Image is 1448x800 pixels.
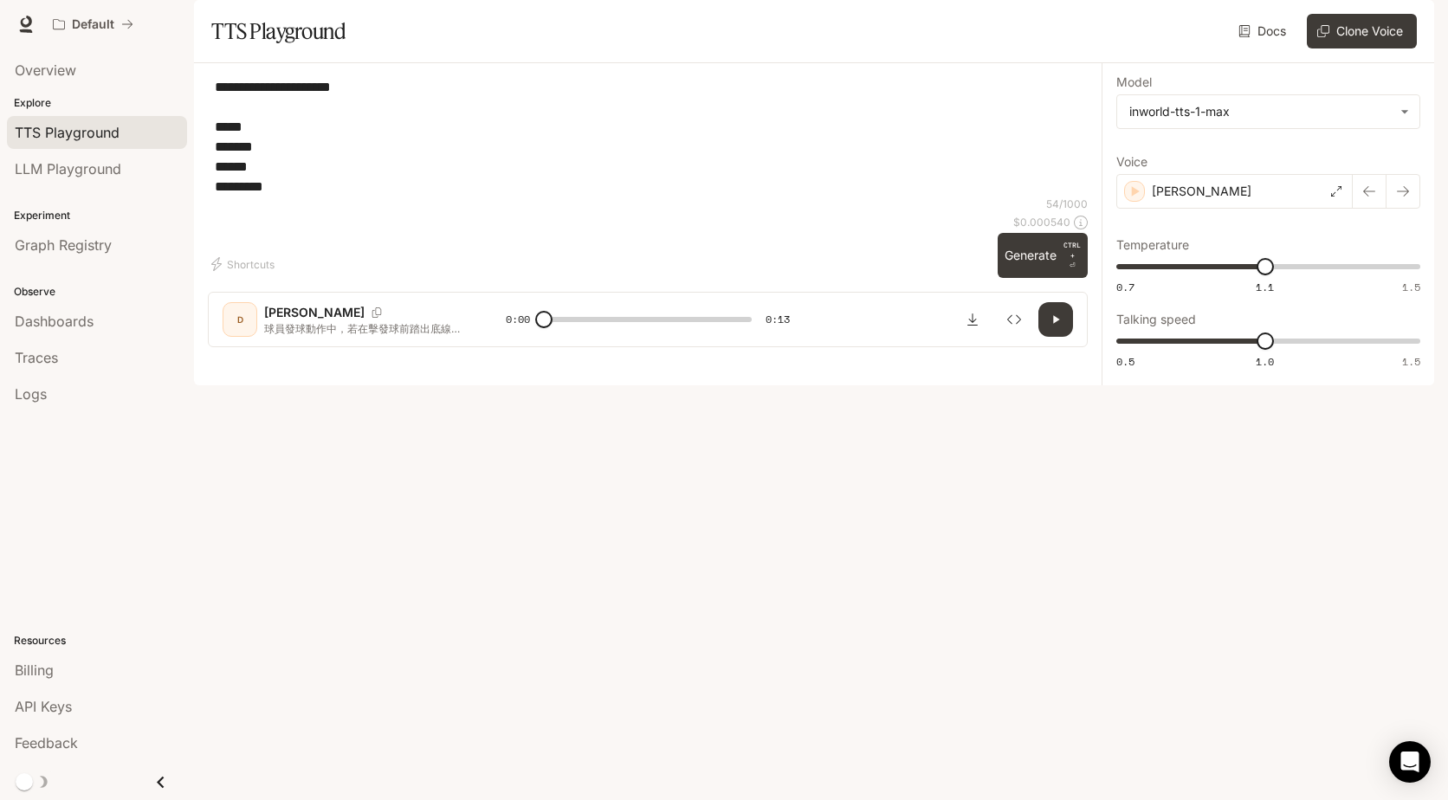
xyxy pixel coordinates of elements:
span: 0.5 [1116,354,1134,369]
button: Inspect [997,302,1031,337]
p: ⏎ [1063,240,1081,271]
button: Download audio [955,302,990,337]
p: [PERSON_NAME] [264,304,365,321]
span: 0.7 [1116,280,1134,294]
span: 1.5 [1402,354,1420,369]
span: 1.0 [1256,354,1274,369]
p: 球員發球動作中，若在擊發球前踏出底線，稱為： 1. 腳誤 2. 發球失誤 3. 重發球 4. 犯規並判失分 [264,321,464,336]
span: 1.5 [1402,280,1420,294]
div: inworld-tts-1-max [1117,95,1419,128]
button: Clone Voice [1307,14,1417,48]
p: CTRL + [1063,240,1081,261]
h1: TTS Playground [211,14,346,48]
div: D [226,306,254,333]
button: All workspaces [45,7,141,42]
a: Docs [1235,14,1293,48]
span: 1.1 [1256,280,1274,294]
p: [PERSON_NAME] [1152,183,1251,200]
span: 0:00 [506,311,530,328]
div: inworld-tts-1-max [1129,103,1392,120]
button: Copy Voice ID [365,307,389,318]
p: Default [72,17,114,32]
span: 0:13 [766,311,790,328]
p: Talking speed [1116,313,1196,326]
p: Temperature [1116,239,1189,251]
p: Model [1116,76,1152,88]
p: 54 / 1000 [1046,197,1088,211]
button: GenerateCTRL +⏎ [998,233,1088,278]
div: Open Intercom Messenger [1389,741,1431,783]
p: Voice [1116,156,1147,168]
button: Shortcuts [208,250,281,278]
